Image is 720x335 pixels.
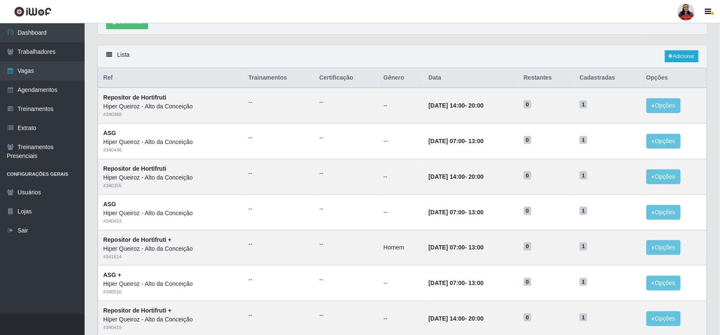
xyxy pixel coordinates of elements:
ul: -- [248,205,309,213]
div: # 341614 [103,253,238,260]
div: Hiper Queiroz - Alto da Conceição [103,244,238,253]
span: 1 [580,100,587,109]
span: 0 [524,100,531,109]
td: -- [379,124,423,159]
th: Data [423,68,519,88]
strong: ASG + [103,271,121,278]
strong: - [429,244,484,251]
div: # 340419 [103,324,238,331]
strong: - [429,315,484,322]
span: 1 [580,242,587,251]
ul: -- [319,275,374,284]
strong: Repositor de Hortifruti [103,165,166,172]
ul: -- [319,311,374,320]
ul: -- [248,98,309,107]
time: [DATE] 07:00 [429,138,465,144]
strong: - [429,280,484,286]
div: Hiper Queiroz - Alto da Conceição [103,102,238,111]
strong: - [429,102,484,109]
span: 0 [524,171,531,180]
span: 0 [524,278,531,286]
button: Opções [646,311,681,326]
th: Restantes [519,68,574,88]
ul: -- [248,133,309,142]
strong: - [429,209,484,216]
th: Certificação [314,68,379,88]
img: CoreUI Logo [14,6,52,17]
a: Adicionar [665,50,698,62]
button: Opções [646,205,681,220]
span: 0 [524,136,531,144]
div: # 340446 [103,147,238,154]
time: [DATE] 07:00 [429,244,465,251]
button: Opções [646,98,681,113]
th: Cadastradas [574,68,641,88]
span: 0 [524,313,531,322]
div: Hiper Queiroz - Alto da Conceição [103,138,238,147]
ul: -- [319,205,374,213]
div: Hiper Queiroz - Alto da Conceição [103,173,238,182]
ul: -- [319,133,374,142]
div: Hiper Queiroz - Alto da Conceição [103,209,238,218]
time: [DATE] 07:00 [429,280,465,286]
span: 0 [524,242,531,251]
button: Opções [646,169,681,184]
time: [DATE] 14:00 [429,102,465,109]
strong: Repositor de Hortifruti + [103,307,171,314]
td: -- [379,159,423,194]
div: # 340368 [103,111,238,118]
strong: ASG [103,201,116,208]
ul: -- [248,240,309,249]
ul: -- [319,98,374,107]
strong: - [429,138,484,144]
span: 1 [580,278,587,286]
td: -- [379,266,423,301]
th: Opções [641,68,707,88]
time: [DATE] 14:00 [429,315,465,322]
time: 13:00 [469,244,484,251]
div: # 340355 [103,182,238,189]
span: 1 [580,171,587,180]
td: Homem [379,230,423,266]
th: Trainamentos [243,68,314,88]
span: 0 [524,207,531,215]
button: Opções [646,276,681,291]
strong: Repositor de Hortifruti [103,94,166,101]
div: Hiper Queiroz - Alto da Conceição [103,280,238,288]
div: # 340510 [103,288,238,296]
div: # 340433 [103,218,238,225]
time: 20:00 [469,315,484,322]
td: -- [379,88,423,123]
button: Opções [646,240,681,255]
strong: - [429,173,484,180]
time: [DATE] 14:00 [429,173,465,180]
th: Gênero [379,68,423,88]
time: 13:00 [469,280,484,286]
td: -- [379,194,423,230]
th: Ref [98,68,244,88]
time: 20:00 [469,173,484,180]
time: 13:00 [469,209,484,216]
span: 1 [580,207,587,215]
ul: -- [248,275,309,284]
ul: -- [319,169,374,178]
button: Opções [646,134,681,149]
div: Lista [98,45,707,68]
strong: Repositor de Hortifruti + [103,236,171,243]
time: [DATE] 07:00 [429,209,465,216]
div: Hiper Queiroz - Alto da Conceição [103,315,238,324]
span: 1 [580,136,587,144]
strong: ASG [103,130,116,136]
span: 1 [580,313,587,322]
time: 20:00 [469,102,484,109]
ul: -- [248,311,309,320]
time: 13:00 [469,138,484,144]
ul: -- [248,169,309,178]
ul: -- [319,240,374,249]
